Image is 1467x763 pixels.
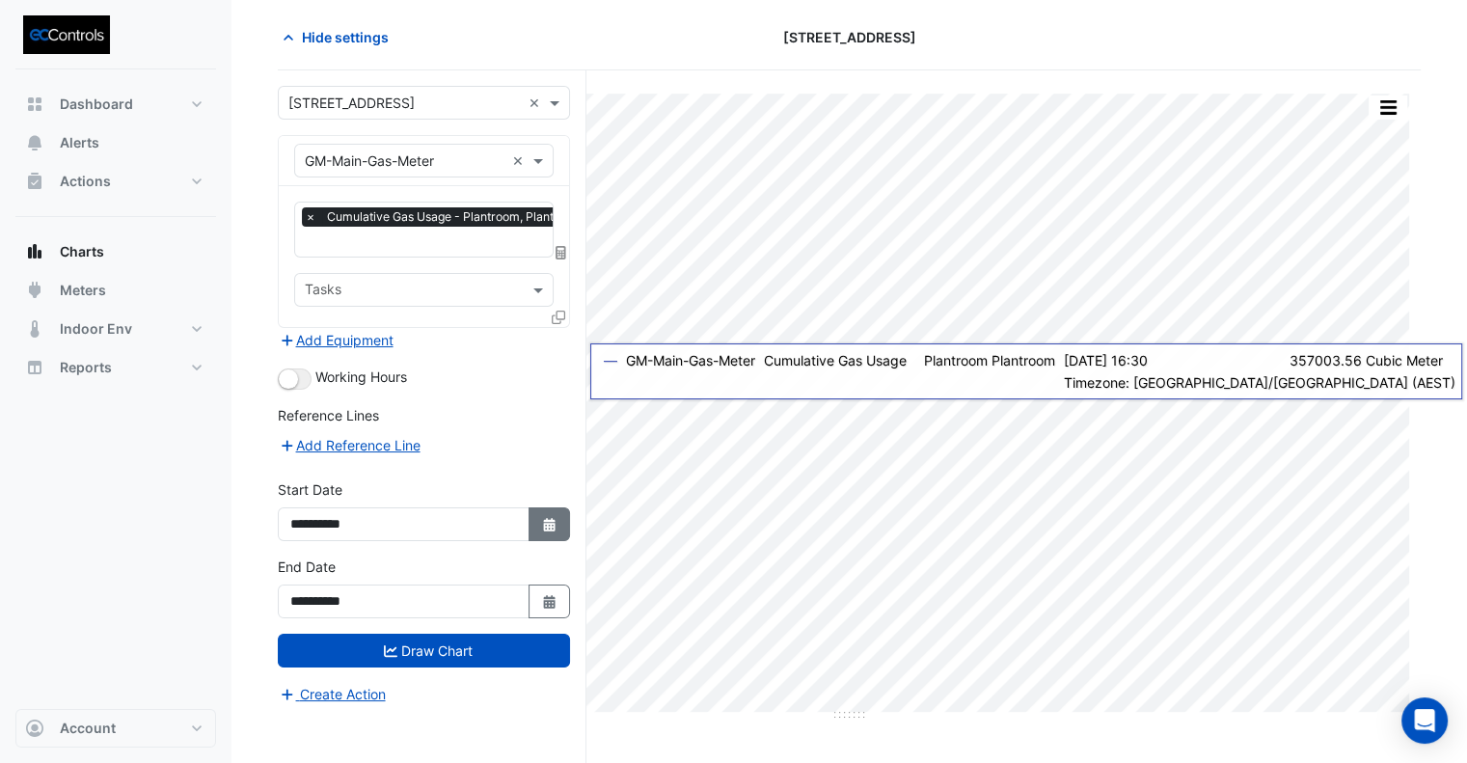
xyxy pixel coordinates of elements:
span: Hide settings [302,27,389,47]
span: Working Hours [315,368,407,385]
span: × [302,207,319,227]
img: Company Logo [23,15,110,54]
span: Actions [60,172,111,191]
label: Start Date [278,479,342,500]
app-icon: Dashboard [25,95,44,114]
label: Reference Lines [278,405,379,425]
app-icon: Reports [25,358,44,377]
button: Indoor Env [15,310,216,348]
button: Create Action [278,683,387,705]
span: Dashboard [60,95,133,114]
app-icon: Charts [25,242,44,261]
button: Add Reference Line [278,434,421,456]
button: Charts [15,232,216,271]
button: Account [15,709,216,748]
span: Indoor Env [60,319,132,339]
label: End Date [278,557,336,577]
button: Draw Chart [278,634,570,668]
span: Clear [529,93,545,113]
span: Clear [512,150,529,171]
span: Cumulative Gas Usage - Plantroom, Plantroom [322,207,587,227]
button: Alerts [15,123,216,162]
fa-icon: Select Date [541,516,558,532]
button: Actions [15,162,216,201]
fa-icon: Select Date [541,593,558,610]
app-icon: Alerts [25,133,44,152]
span: Account [60,719,116,738]
app-icon: Indoor Env [25,319,44,339]
span: [STREET_ADDRESS] [783,27,916,47]
span: Reports [60,358,112,377]
div: Open Intercom Messenger [1401,697,1448,744]
button: Meters [15,271,216,310]
span: Choose Function [553,244,570,260]
div: Tasks [302,279,341,304]
button: Reports [15,348,216,387]
button: Hide settings [278,20,401,54]
button: More Options [1369,95,1407,120]
span: Clone Favourites and Tasks from this Equipment to other Equipment [552,309,565,325]
button: Add Equipment [278,329,394,351]
button: Dashboard [15,85,216,123]
span: Meters [60,281,106,300]
span: Charts [60,242,104,261]
app-icon: Meters [25,281,44,300]
span: Alerts [60,133,99,152]
app-icon: Actions [25,172,44,191]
